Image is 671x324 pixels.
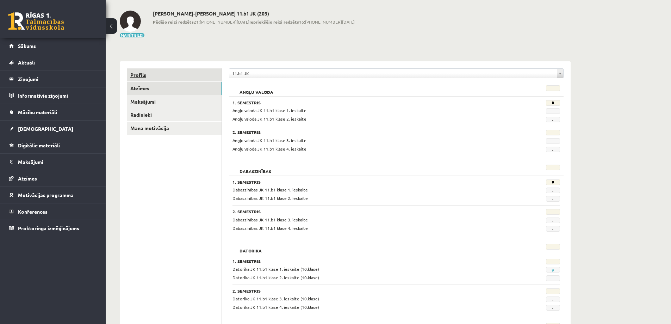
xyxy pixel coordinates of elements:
[232,116,306,122] span: Angļu valoda JK 11.b1 klase 2. ieskaite
[18,192,74,198] span: Motivācijas programma
[232,288,504,293] h3: 2. Semestris
[232,165,278,172] h2: Dabaszinības
[127,108,222,121] a: Radinieki
[9,220,97,236] a: Proktoringa izmēģinājums
[546,108,560,114] span: -
[232,304,319,310] span: Datorika JK 11.b1 klase 4. ieskaite (10.klase)
[546,226,560,232] span: -
[552,267,554,273] a: 9
[120,33,144,37] button: Mainīt bildi
[9,121,97,137] a: [DEMOGRAPHIC_DATA]
[18,87,97,104] legend: Informatīvie ziņojumi
[18,225,79,231] span: Proktoringa izmēģinājums
[232,146,306,152] span: Angļu valoda JK 11.b1 klase 4. ieskaite
[127,68,222,81] a: Profils
[232,225,308,231] span: Dabaszinības JK 11.b1 klase 4. ieskaite
[9,38,97,54] a: Sākums
[546,275,560,281] span: -
[153,11,355,17] h2: [PERSON_NAME]-[PERSON_NAME] 11.b1 JK (203)
[249,19,299,25] b: Iepriekšējo reizi redzēts
[546,305,560,311] span: -
[546,147,560,152] span: -
[232,296,319,301] span: Datorika JK 11.b1 klase 3. ieskaite (10.klase)
[120,11,141,32] img: Martins Frīdenbergs-Tomašs
[232,266,319,272] span: Datorika JK 11.b1 klase 1. ieskaite (10.klase)
[232,130,504,135] h3: 2. Semestris
[18,43,36,49] span: Sākums
[18,109,57,115] span: Mācību materiāli
[9,187,97,203] a: Motivācijas programma
[9,104,97,120] a: Mācību materiāli
[232,244,269,251] h2: Datorika
[546,196,560,202] span: -
[127,82,222,95] a: Atzīmes
[9,54,97,71] a: Aktuāli
[9,137,97,153] a: Digitālie materiāli
[546,297,560,302] span: -
[546,138,560,144] span: -
[18,142,60,148] span: Digitālie materiāli
[232,85,280,92] h2: Angļu valoda
[9,71,97,87] a: Ziņojumi
[153,19,194,25] b: Pēdējo reizi redzēts
[18,59,35,66] span: Aktuāli
[232,100,504,105] h3: 1. Semestris
[229,69,563,78] a: 11.b1 JK
[127,122,222,135] a: Mana motivācija
[9,203,97,220] a: Konferences
[18,154,97,170] legend: Maksājumi
[232,69,554,78] span: 11.b1 JK
[546,218,560,223] span: -
[232,108,306,113] span: Angļu valoda JK 11.b1 klase 1. ieskaite
[232,179,504,184] h3: 1. Semestris
[232,275,319,280] span: Datorika JK 11.b1 klase 2. ieskaite (10.klase)
[18,71,97,87] legend: Ziņojumi
[9,170,97,187] a: Atzīmes
[232,209,504,214] h3: 2. Semestris
[9,87,97,104] a: Informatīvie ziņojumi
[232,217,308,222] span: Dabaszinības JK 11.b1 klase 3. ieskaite
[9,154,97,170] a: Maksājumi
[18,175,37,182] span: Atzīmes
[232,195,308,201] span: Dabaszinības JK 11.b1 klase 2. ieskaite
[546,117,560,122] span: -
[232,137,306,143] span: Angļu valoda JK 11.b1 klase 3. ieskaite
[546,188,560,193] span: -
[18,126,73,132] span: [DEMOGRAPHIC_DATA]
[153,19,355,25] span: 21:[PHONE_NUMBER][DATE] 16:[PHONE_NUMBER][DATE]
[18,208,48,215] span: Konferences
[8,12,64,30] a: Rīgas 1. Tālmācības vidusskola
[232,187,308,192] span: Dabaszinības JK 11.b1 klase 1. ieskaite
[127,95,222,108] a: Maksājumi
[232,259,504,264] h3: 1. Semestris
